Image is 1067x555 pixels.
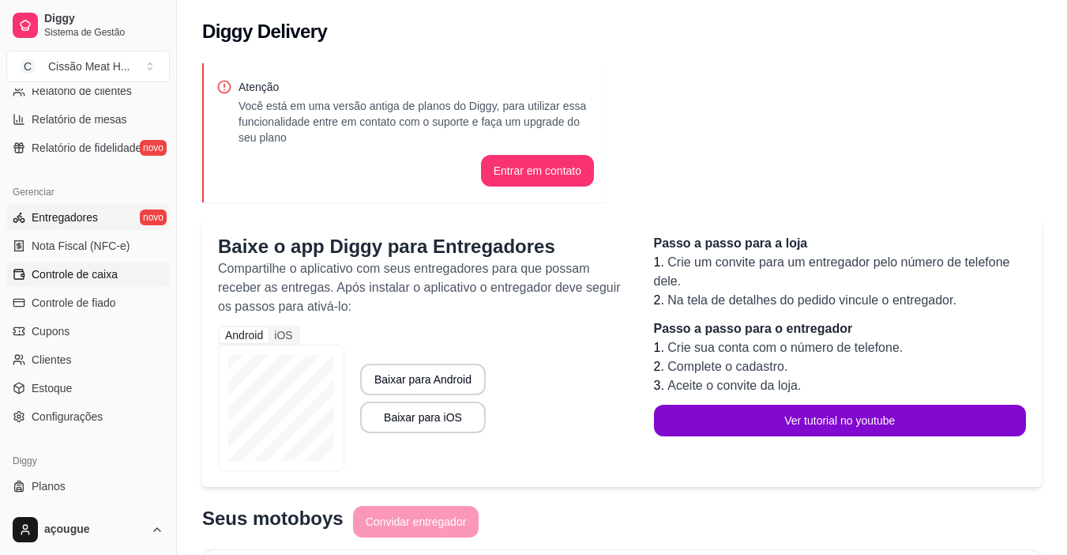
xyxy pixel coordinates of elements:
[667,293,956,307] span: Na tela de detalhes do pedido vincule o entregador.
[6,376,170,401] a: Estoque
[667,379,801,392] span: Aceite o convite da loja.
[6,78,170,104] a: Relatório de clientes
[32,238,130,254] span: Nota Fiscal (NFC-e)
[360,402,486,433] button: Baixar para iOS
[6,511,170,549] button: açougue
[6,51,170,82] button: Select a team
[202,19,327,44] h2: Diggy Delivery
[654,234,1027,253] p: Passo a passo para a loja
[48,59,130,74] div: Cissão Meat H ...
[654,255,1010,288] span: Crie um convite para um entregador pelo número de telefone dele.
[6,135,170,160] a: Relatório de fidelidadenovo
[6,290,170,315] a: Controle de fiado
[32,111,127,127] span: Relatório de mesas
[6,404,170,429] a: Configurações
[654,291,1027,310] li: 2.
[32,140,141,156] span: Relatório de fidelidade
[269,327,298,343] div: iOS
[654,376,1027,395] li: 3.
[6,233,170,259] a: Nota Fiscal (NFC-e)
[481,155,594,187] button: Entrar em contato
[32,409,103,425] span: Configurações
[218,259,622,316] p: Compartilhe o aplicativo com seus entregadores para que possam receber as entregas. Após instalar...
[6,6,170,44] a: DiggySistema de Gestão
[6,319,170,344] a: Cupons
[44,523,145,537] span: açougue
[239,79,594,95] p: Atenção
[6,179,170,205] div: Gerenciar
[32,380,72,396] span: Estoque
[32,295,116,311] span: Controle de fiado
[654,319,1027,338] p: Passo a passo para o entregador
[6,448,170,474] div: Diggy
[6,502,170,527] a: Precisa de ajuda?
[32,323,70,339] span: Cupons
[32,83,132,99] span: Relatório de clientes
[202,506,344,531] p: Seus motoboys
[20,59,36,74] span: C
[6,262,170,287] a: Controle de caixa
[220,327,269,343] div: Android
[6,474,170,499] a: Planos
[667,360,787,373] span: Complete o cadastro.
[44,12,163,26] span: Diggy
[32,210,98,225] span: Entregadores
[654,253,1027,291] li: 1.
[667,341,903,354] span: Crie sua conta com o número de telefone.
[32,266,118,282] span: Controle de caixa
[654,405,1027,436] button: Ver tutorial no youtube
[360,364,486,395] button: Baixar para Android
[32,352,72,368] span: Clientes
[239,98,594,145] p: Você está em uma versão antiga de planos do Diggy, para utilizar essa funcionalidade entre em con...
[6,107,170,132] a: Relatório de mesas
[654,357,1027,376] li: 2.
[218,234,622,259] p: Baixe o app Diggy para Entregadores
[32,478,66,494] span: Planos
[6,205,170,230] a: Entregadoresnovo
[654,338,1027,357] li: 1.
[44,26,163,39] span: Sistema de Gestão
[6,347,170,372] a: Clientes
